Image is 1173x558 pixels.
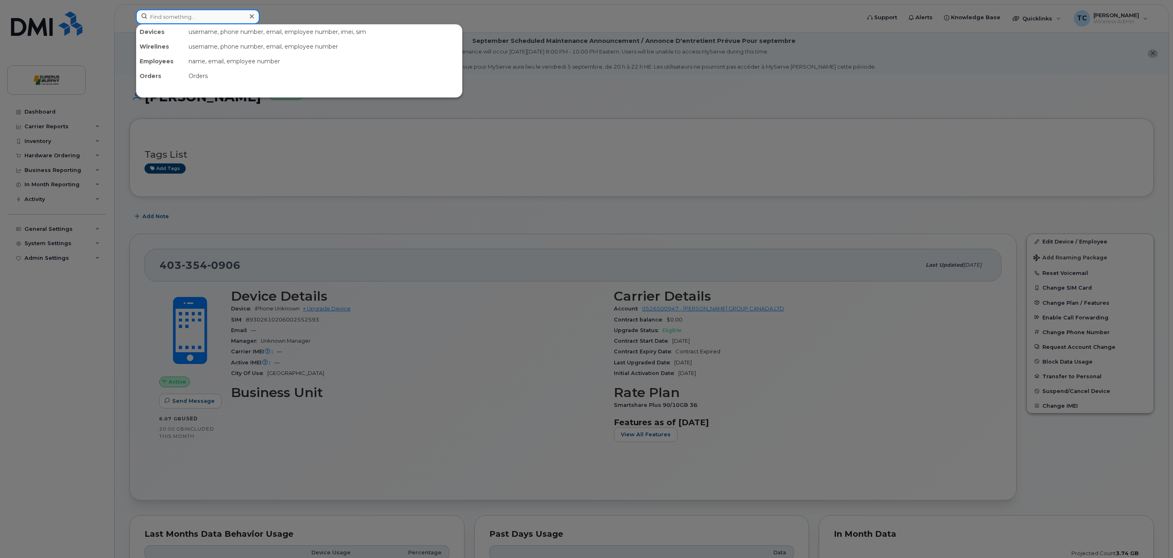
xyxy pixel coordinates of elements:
[185,69,462,83] div: Orders
[136,25,185,39] div: Devices
[185,54,462,69] div: name, email, employee number
[136,39,185,54] div: Wirelines
[185,39,462,54] div: username, phone number, email, employee number
[185,25,462,39] div: username, phone number, email, employee number, imei, sim
[136,54,185,69] div: Employees
[136,69,185,83] div: Orders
